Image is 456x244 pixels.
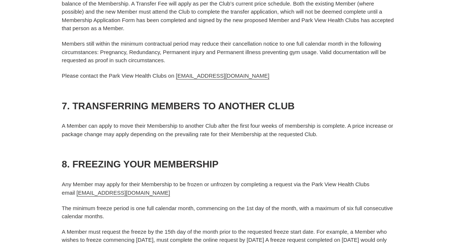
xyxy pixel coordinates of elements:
[176,73,269,79] a: [EMAIL_ADDRESS][DOMAIN_NAME]
[62,40,394,65] p: Members still within the minimum contractual period may reduce their cancellation notice to one f...
[62,180,394,197] p: Any Member may apply for their Membership to be frozen or unfrozen by completing a request via th...
[62,122,394,138] p: A Member can apply to move their Membership to another Club after the first four weeks of members...
[77,190,170,197] a: [EMAIL_ADDRESS][DOMAIN_NAME]
[62,72,394,80] p: Please contact the Park View Health Clubs on
[62,100,394,112] h3: 7. TRANSFERRING MEMBERS TO ANOTHER CLUB
[62,159,394,170] h3: 8. FREEZING YOUR MEMBERSHIP
[62,204,394,221] p: The minimum freeze period is one full calendar month, commencing on the 1st day of the month, wit...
